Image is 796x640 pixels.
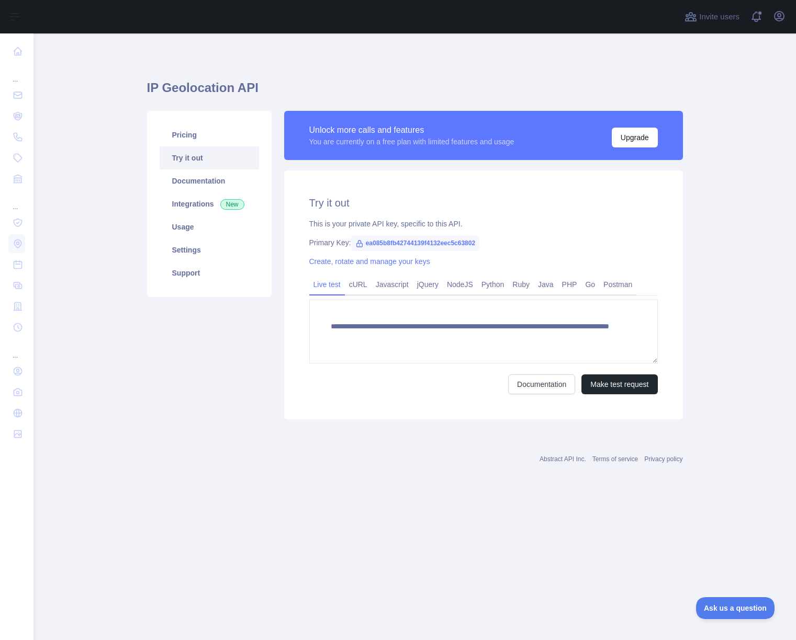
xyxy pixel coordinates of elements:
a: Live test [309,276,345,293]
a: Ruby [508,276,534,293]
span: Invite users [699,11,739,23]
a: Privacy policy [644,455,682,463]
div: ... [8,190,25,211]
a: Usage [160,215,259,238]
div: Unlock more calls and features [309,124,514,136]
span: New [220,199,244,210]
a: NodeJS [443,276,477,293]
a: Documentation [160,169,259,192]
button: Make test request [581,374,657,394]
a: Go [581,276,599,293]
a: Python [477,276,509,293]
button: Upgrade [612,128,658,147]
h2: Try it out [309,196,658,210]
div: You are currently on a free plan with limited features and usage [309,136,514,147]
h1: IP Geolocation API [147,79,683,105]
div: Primary Key: [309,237,658,248]
a: Javascript [372,276,413,293]
a: Documentation [508,374,575,394]
a: Abstract API Inc. [540,455,586,463]
div: This is your private API key, specific to this API. [309,219,658,229]
a: Pricing [160,123,259,146]
a: Create, rotate and manage your keys [309,257,430,266]
a: Java [534,276,558,293]
a: Integrations New [160,192,259,215]
div: ... [8,63,25,84]
iframe: Toggle Customer Support [696,597,775,619]
a: Settings [160,238,259,261]
a: Support [160,261,259,284]
button: Invite users [682,8,742,25]
a: cURL [345,276,372,293]
a: Terms of service [592,455,638,463]
a: jQuery [413,276,443,293]
a: Try it out [160,146,259,169]
a: PHP [558,276,581,293]
span: ea085b8fb42744139f4132eec5c63802 [351,235,480,251]
div: ... [8,339,25,360]
a: Postman [599,276,636,293]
